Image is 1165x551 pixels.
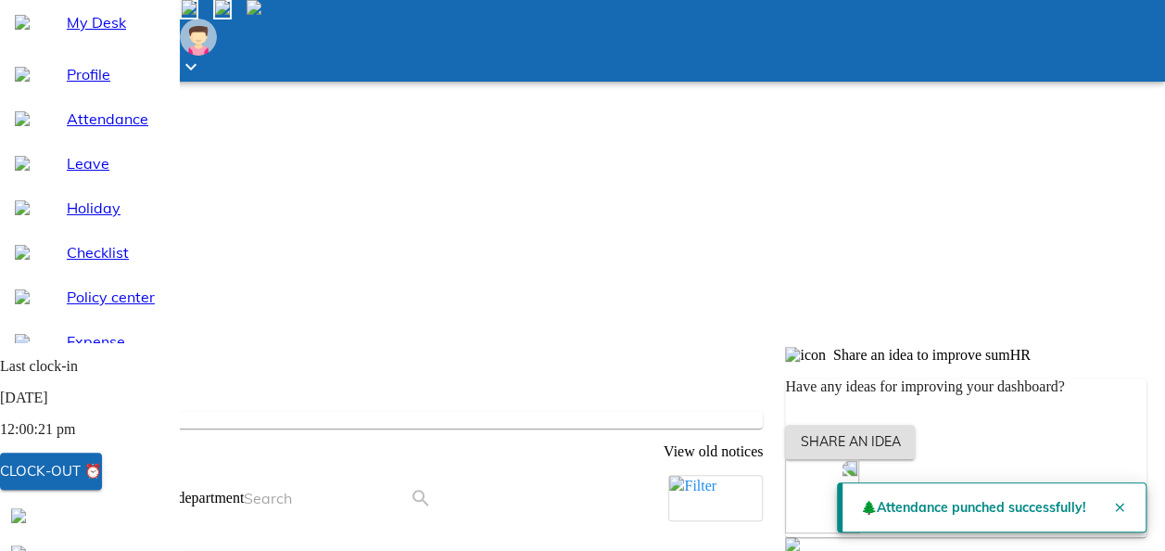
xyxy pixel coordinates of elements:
[785,459,859,533] img: no-ideas.ff7b33e5.svg
[180,19,217,56] img: Employee
[67,241,163,263] span: Checklist
[833,347,1031,363] span: Share an idea to improve sumHR
[785,425,915,459] button: Share an idea
[785,347,826,364] img: icon
[30,443,763,460] p: View old notices
[800,430,900,454] span: Share an idea
[1101,489,1138,526] button: Close
[30,380,763,397] p: Noticeboard
[669,476,684,491] img: filter-outline-b-16px.66809d26.svg
[861,498,1086,518] span: 🌲 Attendance punched successfully!
[684,478,716,493] span: Filter
[30,412,763,429] p: No new notices
[15,245,30,260] img: checklist-outline-16px.1ab1268e.svg
[244,483,410,513] input: Search
[785,378,1146,395] p: Have any ideas for improving your dashboard?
